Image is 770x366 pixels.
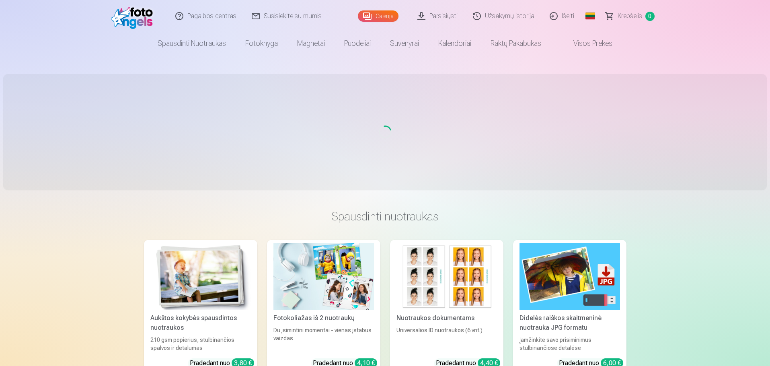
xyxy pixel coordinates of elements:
[645,12,655,21] span: 0
[393,313,500,323] div: Nuotraukos dokumentams
[270,326,377,352] div: Du įsimintini momentai - vienas įstabus vaizdas
[618,11,642,21] span: Krepšelis
[393,326,500,352] div: Universalios ID nuotraukos (6 vnt.)
[150,243,251,310] img: Aukštos kokybės spausdintos nuotraukos
[147,313,254,333] div: Aukštos kokybės spausdintos nuotraukos
[111,3,157,29] img: /fa2
[147,336,254,352] div: 210 gsm popierius, stulbinančios spalvos ir detalumas
[380,32,429,55] a: Suvenyrai
[481,32,551,55] a: Raktų pakabukas
[519,243,620,310] img: Didelės raiškos skaitmeninė nuotrauka JPG formatu
[236,32,287,55] a: Fotoknyga
[358,10,398,22] a: Galerija
[287,32,335,55] a: Magnetai
[270,313,377,323] div: Fotokoliažas iš 2 nuotraukų
[335,32,380,55] a: Puodeliai
[273,243,374,310] img: Fotokoliažas iš 2 nuotraukų
[429,32,481,55] a: Kalendoriai
[551,32,622,55] a: Visos prekės
[516,313,623,333] div: Didelės raiškos skaitmeninė nuotrauka JPG formatu
[396,243,497,310] img: Nuotraukos dokumentams
[148,32,236,55] a: Spausdinti nuotraukas
[516,336,623,352] div: Įamžinkite savo prisiminimus stulbinančiose detalėse
[150,209,620,224] h3: Spausdinti nuotraukas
